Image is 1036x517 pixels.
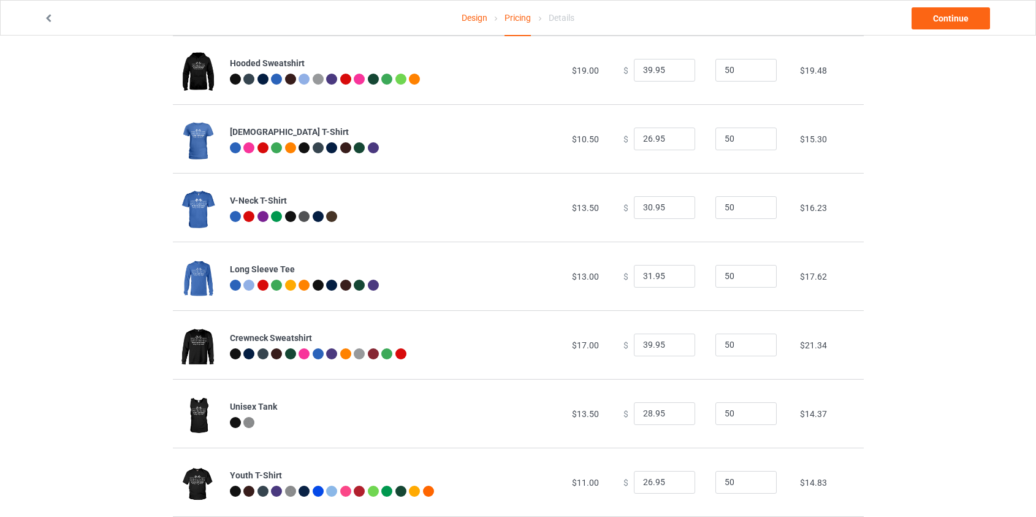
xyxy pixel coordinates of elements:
span: $21.34 [800,340,827,350]
span: $ [623,65,628,75]
span: $ [623,134,628,144]
span: $15.30 [800,134,827,144]
span: $19.48 [800,66,827,75]
b: Unisex Tank [230,402,277,412]
img: heather_texture.png [243,417,254,428]
div: Pricing [505,1,531,36]
span: $13.00 [572,272,599,281]
span: $17.62 [800,272,827,281]
b: Crewneck Sweatshirt [230,333,312,343]
span: $13.50 [572,203,599,213]
b: Youth T-Shirt [230,470,282,480]
span: $ [623,408,628,418]
b: Long Sleeve Tee [230,264,295,274]
span: $10.50 [572,134,599,144]
span: $14.83 [800,478,827,488]
span: $14.37 [800,409,827,419]
b: [DEMOGRAPHIC_DATA] T-Shirt [230,127,349,137]
span: $16.23 [800,203,827,213]
a: Design [462,1,487,35]
div: Details [549,1,574,35]
b: Hooded Sweatshirt [230,58,305,68]
b: V-Neck T-Shirt [230,196,287,205]
span: $ [623,202,628,212]
span: $19.00 [572,66,599,75]
span: $11.00 [572,478,599,488]
span: $13.50 [572,409,599,419]
img: heather_texture.png [285,486,296,497]
span: $ [623,477,628,487]
span: $17.00 [572,340,599,350]
span: $ [623,340,628,350]
a: Continue [912,7,990,29]
span: $ [623,271,628,281]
